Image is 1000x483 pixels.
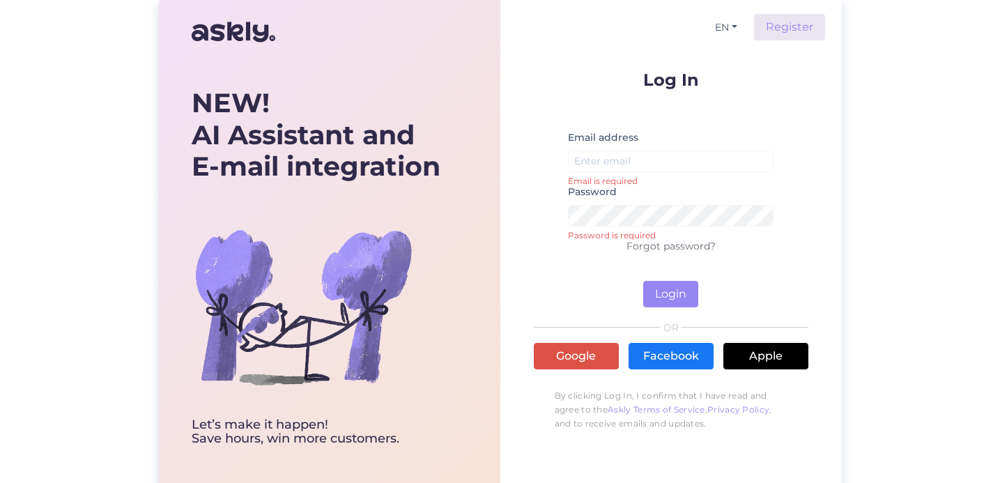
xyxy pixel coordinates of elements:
small: Email is required [568,175,774,183]
div: Let’s make it happen! Save hours, win more customers. [192,418,440,446]
label: Email address [568,130,638,145]
span: OR [661,323,681,332]
a: Askly Terms of Service [608,404,705,415]
p: By clicking Log In, I confirm that I have read and agree to the , , and to receive emails and upd... [534,382,808,438]
a: Privacy Policy [707,404,769,415]
img: Askly [192,15,275,49]
input: Enter email [568,151,774,172]
a: Google [534,343,619,369]
button: EN [709,17,743,38]
a: Apple [723,343,808,369]
a: Register [754,14,825,40]
div: AI Assistant and E-mail integration [192,87,440,183]
button: Login [643,281,698,307]
a: Forgot password? [626,240,716,252]
label: Password [568,185,617,199]
img: bg-askly [192,195,415,418]
small: Password is required [568,229,774,238]
a: Facebook [629,343,714,369]
b: NEW! [192,86,270,119]
p: Log In [534,71,808,89]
